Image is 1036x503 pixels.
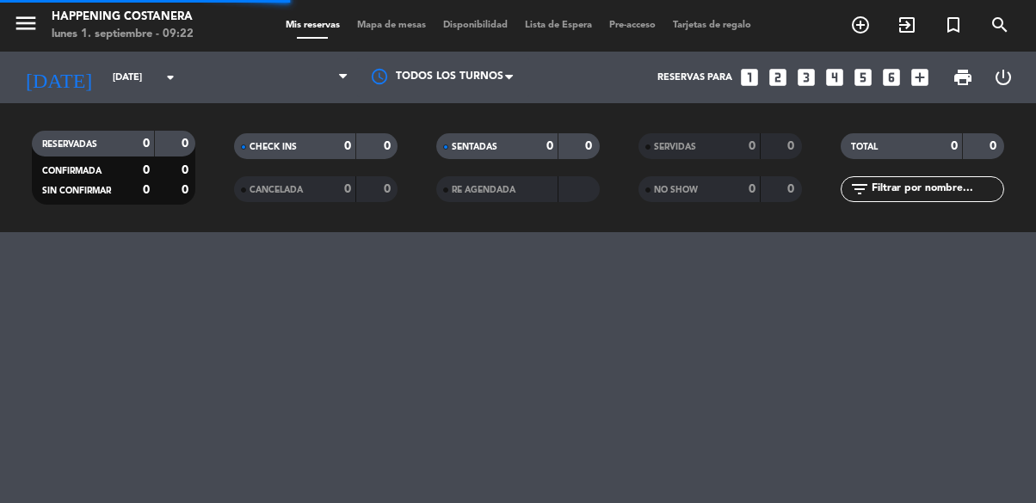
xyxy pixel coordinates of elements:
span: Mapa de mesas [348,21,435,30]
span: Disponibilidad [435,21,516,30]
span: Reservas para [657,72,732,83]
i: turned_in_not [943,15,964,35]
strong: 0 [749,183,755,195]
input: Filtrar por nombre... [870,180,1003,199]
i: looks_6 [880,66,903,89]
strong: 0 [585,140,595,152]
span: Pre-acceso [601,21,664,30]
strong: 0 [384,140,394,152]
i: looks_3 [795,66,817,89]
span: Tarjetas de regalo [664,21,760,30]
span: TOTAL [851,143,878,151]
span: RE AGENDADA [452,186,515,194]
strong: 0 [182,138,192,150]
span: Mis reservas [277,21,348,30]
i: add_box [909,66,931,89]
i: [DATE] [13,58,104,96]
i: menu [13,10,39,36]
span: RESERVADAS [42,140,97,149]
span: print [953,67,973,88]
strong: 0 [787,140,798,152]
span: CHECK INS [250,143,297,151]
div: lunes 1. septiembre - 09:22 [52,26,194,43]
strong: 0 [182,164,192,176]
span: SENTADAS [452,143,497,151]
div: Happening Costanera [52,9,194,26]
i: power_settings_new [993,67,1014,88]
strong: 0 [344,140,351,152]
i: arrow_drop_down [160,67,181,88]
strong: 0 [344,183,351,195]
span: CONFIRMADA [42,167,102,175]
strong: 0 [951,140,958,152]
i: looks_4 [823,66,846,89]
strong: 0 [143,184,150,196]
span: CANCELADA [250,186,303,194]
i: looks_two [767,66,789,89]
span: SERVIDAS [654,143,696,151]
i: filter_list [849,179,870,199]
i: add_circle_outline [850,15,871,35]
strong: 0 [787,183,798,195]
strong: 0 [182,184,192,196]
button: menu [13,10,39,42]
i: exit_to_app [897,15,917,35]
strong: 0 [143,164,150,176]
strong: 0 [546,140,553,152]
div: LOG OUT [983,52,1023,103]
strong: 0 [990,140,1000,152]
span: Lista de Espera [516,21,601,30]
i: looks_5 [852,66,874,89]
strong: 0 [384,183,394,195]
strong: 0 [749,140,755,152]
span: SIN CONFIRMAR [42,187,111,195]
i: search [990,15,1010,35]
strong: 0 [143,138,150,150]
i: looks_one [738,66,761,89]
span: NO SHOW [654,186,698,194]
